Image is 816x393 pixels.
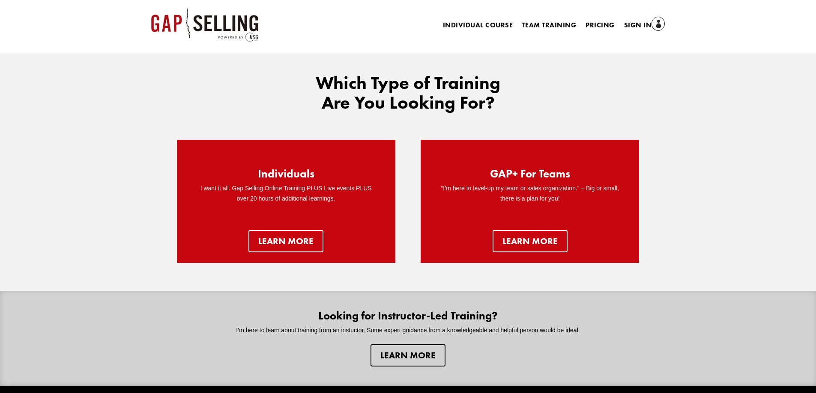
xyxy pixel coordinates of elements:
[301,73,515,117] h2: Which Type of Training Are You Looking For?
[522,22,576,32] a: Team Training
[371,344,445,366] a: Learn more
[586,22,614,32] a: Pricing
[248,230,323,252] a: Learn more
[438,183,622,204] p: “I’m here to level-up my team or sales organization.” – Big or small, there is a plan for you!
[624,20,665,32] a: Sign In
[493,230,568,252] a: learn more
[194,183,378,204] p: I want it all. Gap Selling Online Training PLUS Live events PLUS over 20 hours of additional lear...
[490,168,570,183] h2: GAP+ For Teams
[443,22,513,32] a: Individual Course
[258,168,314,183] h2: Individuals
[220,310,596,325] h2: Looking for Instructor-Led Training?
[220,325,596,336] p: I’m here to learn about training from an instuctor. Some expert guidance from a knowledgeable and...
